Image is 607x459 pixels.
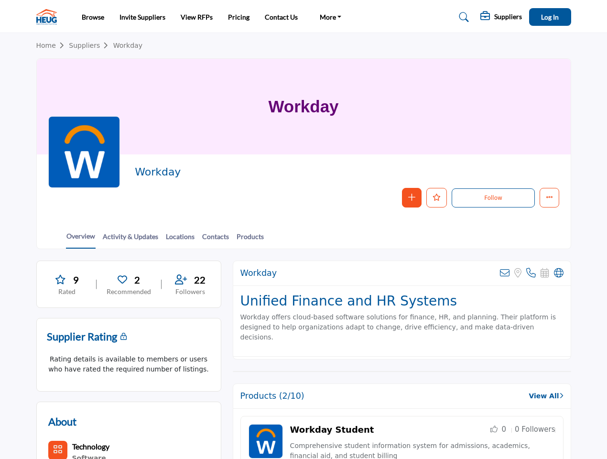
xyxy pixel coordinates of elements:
a: More [313,11,348,24]
a: Workday Student [290,425,374,435]
a: Invite Suppliers [119,13,165,21]
p: Rating details is available to members or users who have rated the required number of listings. [47,354,211,374]
p: Followers [172,287,209,296]
a: Technology [72,443,109,451]
p: Rated [48,287,86,296]
a: View All [529,391,563,401]
a: Contacts [202,231,229,248]
span: 0 Followers [515,425,555,434]
a: Locations [165,231,195,248]
h2: Workday [135,166,398,178]
button: Follow [452,188,534,208]
div: Suppliers [480,11,522,23]
a: Home [36,42,69,49]
span: 2 [134,273,140,287]
a: Products [236,231,264,248]
h2: Workday [240,268,277,278]
h2: Supplier Rating [47,328,117,344]
img: Product Logo [249,424,283,459]
button: Like [426,188,447,208]
h2: Products (2/10) [240,391,304,401]
a: Pricing [228,13,249,21]
span: 22 [194,273,206,287]
a: Overview [66,231,96,249]
h2: Unified Finance and HR Systems [240,293,564,309]
span: 0 [501,425,506,434]
p: Recommended [107,287,151,296]
p: Workday offers cloud-based software solutions for finance, HR, and planning. Their platform is de... [240,312,564,342]
h2: About [48,414,76,429]
a: Suppliers [69,42,113,49]
h1: Workday [268,59,338,154]
span: 9 [73,273,79,287]
a: Browse [82,13,104,21]
img: site Logo [36,9,62,25]
b: Technology [72,442,109,451]
a: Search [450,10,475,25]
h5: Suppliers [494,12,522,21]
a: Workday [113,42,142,49]
span: Log In [541,13,559,21]
a: Activity & Updates [102,231,159,248]
button: More details [540,188,559,208]
a: Contact Us [265,13,298,21]
button: Log In [529,8,571,26]
a: View RFPs [181,13,213,21]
